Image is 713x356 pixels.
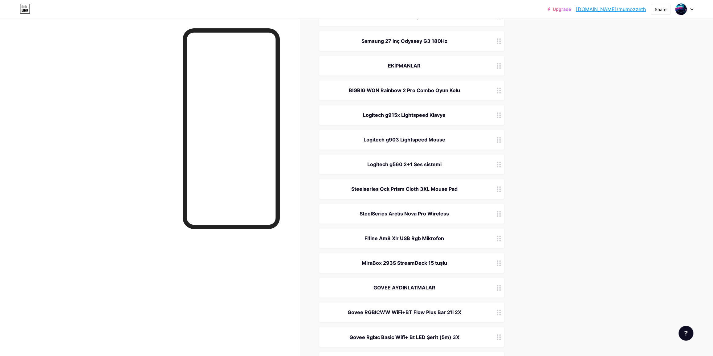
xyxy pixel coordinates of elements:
div: Fifine Am8 Xlr USB Rgb Mikrofon [327,235,482,242]
div: Logitech g560 2+1 Ses sistemi [327,161,482,168]
div: Logitech g915x Lightspeed Klavye [327,111,482,119]
div: Share [655,6,666,13]
div: Govee Rgbıc Basic Wifi+ Bt LED Şerit (5m) 3X [327,333,482,341]
div: SteelSeries Arctis Nova Pro Wireless [327,210,482,217]
a: Upgrade [548,7,571,12]
div: Logitech g903 Lightspeed Mouse [327,136,482,143]
div: BIGBIG WON Rainbow 2 Pro Combo Oyun Kolu [327,87,482,94]
div: GOVEE AYDINLATMALAR [327,284,482,291]
div: Govee RGBICWW WiFi+BT Flow Plus Bar 2'li 2X [327,309,482,316]
div: Steelseries Qck Prism Cloth 3XL Mouse Pad [327,185,482,193]
div: MiraBox 293S StreamDeck 15 tuşlu [327,259,482,267]
img: mumozzeth [675,3,687,15]
a: [DOMAIN_NAME]/mumozzeth [576,6,646,13]
div: EKİPMANLAR [327,62,482,69]
div: Samsung 27 inç Odyssey G3 180Hz [327,37,482,45]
